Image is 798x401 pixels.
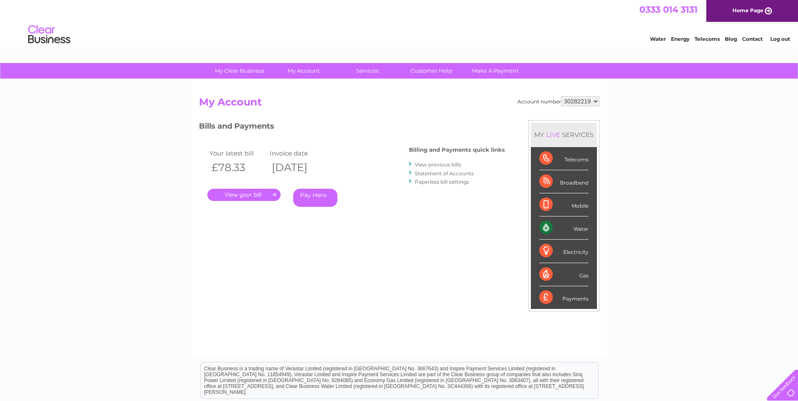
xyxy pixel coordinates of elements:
[293,189,337,207] a: Pay Here
[539,170,589,193] div: Broadband
[461,63,530,79] a: Make A Payment
[415,161,461,168] a: View previous bills
[409,147,505,153] h4: Billing and Payments quick links
[539,263,589,286] div: Gas
[539,216,589,240] div: Water
[207,159,268,176] th: £78.33
[539,147,589,170] div: Telecoms
[539,193,589,216] div: Mobile
[544,131,562,139] div: LIVE
[397,63,466,79] a: Customer Help
[415,170,474,177] a: Statement of Accounts
[28,22,71,47] img: logo.png
[539,286,589,309] div: Payments
[268,148,328,159] td: Invoice date
[531,123,597,147] div: MY SERVICES
[671,36,689,42] a: Energy
[415,179,469,185] a: Paperless bill settings
[199,120,505,135] h3: Bills and Payments
[517,96,599,106] div: Account number
[199,96,599,112] h2: My Account
[650,36,666,42] a: Water
[207,189,281,201] a: .
[725,36,737,42] a: Blog
[695,36,720,42] a: Telecoms
[333,63,402,79] a: Services
[539,240,589,263] div: Electricity
[207,148,268,159] td: Your latest bill
[205,63,274,79] a: My Clear Business
[201,5,598,41] div: Clear Business is a trading name of Verastar Limited (registered in [GEOGRAPHIC_DATA] No. 3667643...
[770,36,790,42] a: Log out
[268,159,328,176] th: [DATE]
[742,36,763,42] a: Contact
[269,63,338,79] a: My Account
[639,4,697,15] a: 0333 014 3131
